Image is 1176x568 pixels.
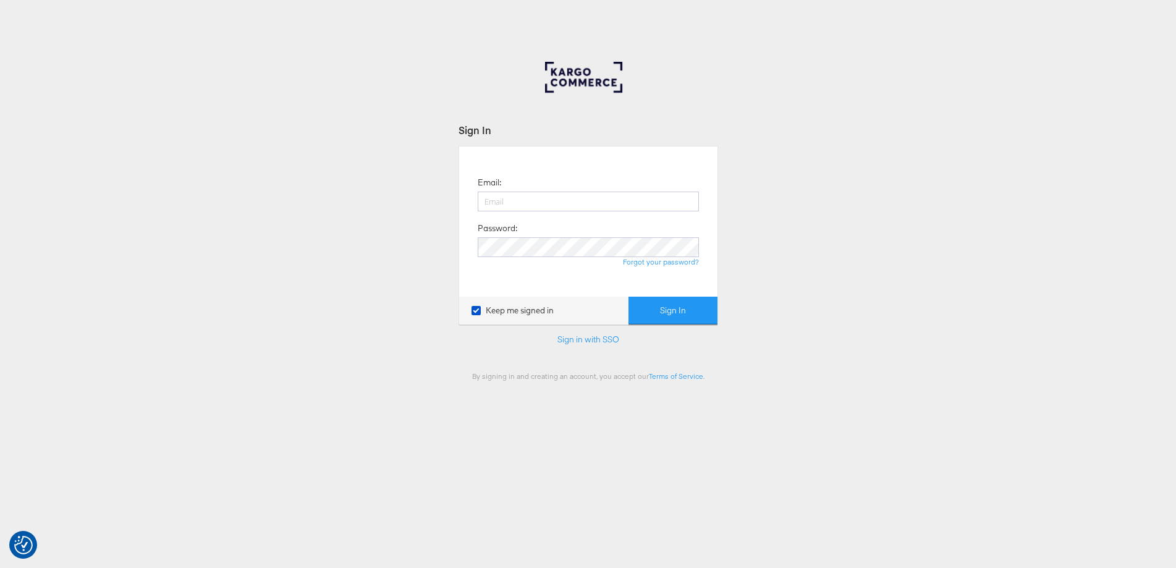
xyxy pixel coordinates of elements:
[478,223,517,234] label: Password:
[472,305,554,316] label: Keep me signed in
[14,536,33,554] button: Consent Preferences
[459,123,718,137] div: Sign In
[478,177,501,189] label: Email:
[557,334,619,345] a: Sign in with SSO
[459,371,718,381] div: By signing in and creating an account, you accept our .
[478,192,699,211] input: Email
[14,536,33,554] img: Revisit consent button
[628,297,717,324] button: Sign In
[623,257,699,266] a: Forgot your password?
[649,371,703,381] a: Terms of Service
